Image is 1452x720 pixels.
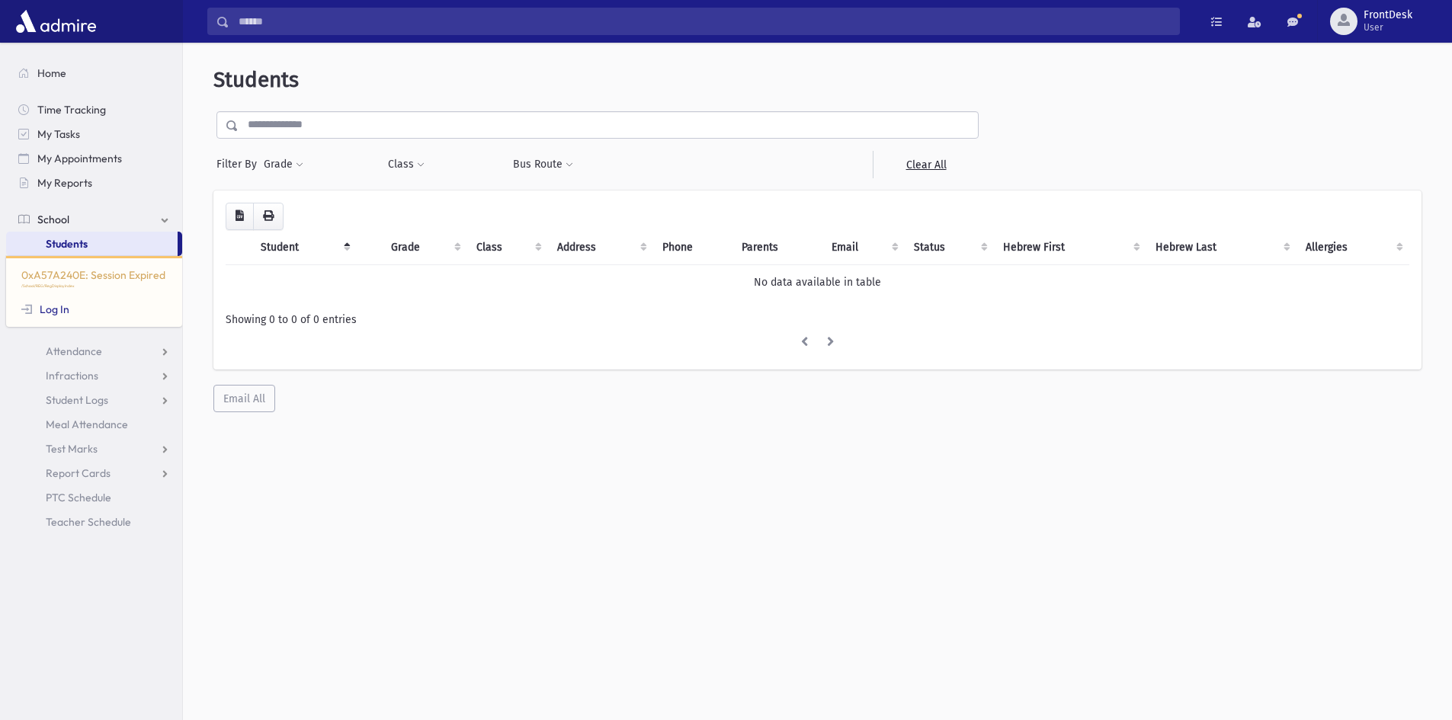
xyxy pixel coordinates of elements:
span: My Tasks [37,127,80,141]
a: Students [6,232,178,256]
a: Meal Attendance [6,412,182,437]
a: My Reports [6,171,182,195]
span: Student Logs [46,393,108,407]
th: Hebrew First: activate to sort column ascending [994,230,1146,265]
span: Meal Attendance [46,418,128,431]
a: Home [6,61,182,85]
a: Attendance [6,339,182,363]
button: Email All [213,385,275,412]
button: Class [387,151,425,178]
span: School [37,213,69,226]
span: Students [213,67,299,92]
a: My Appointments [6,146,182,171]
span: My Appointments [37,152,122,165]
span: Time Tracking [37,103,106,117]
span: Attendance [46,344,102,358]
a: School [6,207,182,232]
span: FrontDesk [1364,9,1412,21]
input: Search [229,8,1179,35]
a: Infractions [6,363,182,388]
button: Grade [263,151,304,178]
a: Log In [21,302,69,316]
a: My Tasks [6,122,182,146]
a: Test Marks [6,437,182,461]
th: Email: activate to sort column ascending [822,230,905,265]
th: Student: activate to sort column descending [252,230,357,265]
p: /School/REG/RegDisplayIndex [21,283,167,290]
a: Teacher Schedule [6,510,182,534]
span: Teacher Schedule [46,515,131,529]
span: Report Cards [46,466,111,480]
span: Test Marks [46,442,98,456]
th: Hebrew Last: activate to sort column ascending [1146,230,1297,265]
th: Allergies: activate to sort column ascending [1297,230,1409,265]
a: Clear All [873,151,979,178]
th: Phone [653,230,732,265]
span: Infractions [46,369,98,382]
button: CSV [226,203,254,230]
span: Home [37,66,66,80]
div: 0xA57A240E: Session Expired [6,256,182,327]
th: Grade: activate to sort column ascending [382,230,467,265]
th: Parents [732,230,823,265]
a: Time Tracking [6,98,182,122]
th: Class: activate to sort column ascending [467,230,548,265]
div: Showing 0 to 0 of 0 entries [226,312,1409,328]
th: Address: activate to sort column ascending [548,230,653,265]
th: Status: activate to sort column ascending [905,230,994,265]
span: PTC Schedule [46,491,111,504]
span: Filter By [216,156,263,172]
a: Student Logs [6,388,182,412]
img: AdmirePro [12,6,100,37]
button: Bus Route [512,151,574,178]
span: My Reports [37,176,92,190]
button: Print [253,203,284,230]
a: Report Cards [6,461,182,485]
span: Students [46,237,88,251]
a: PTC Schedule [6,485,182,510]
span: User [1364,21,1412,34]
td: No data available in table [226,264,1409,299]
